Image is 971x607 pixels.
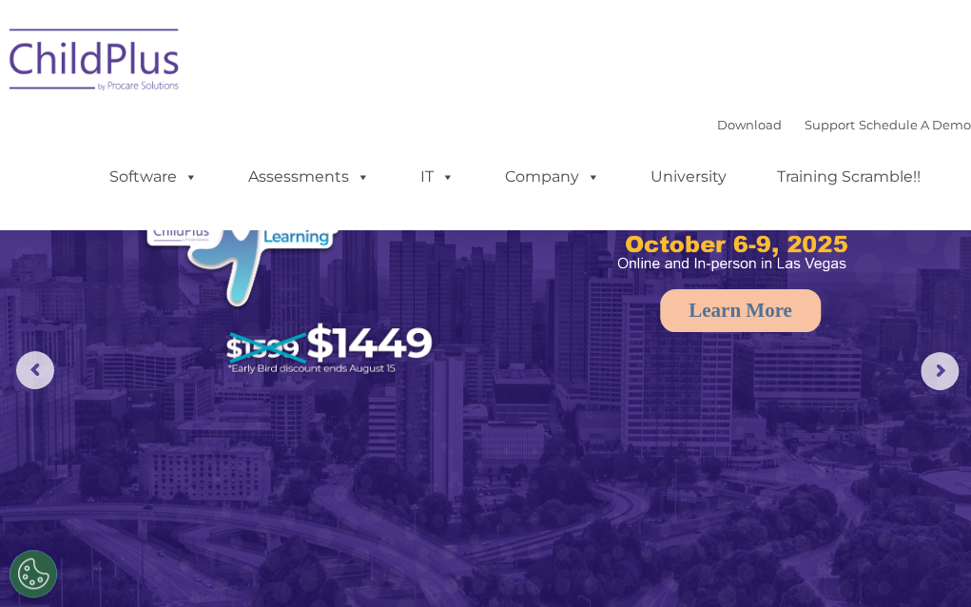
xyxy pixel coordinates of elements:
a: Support [805,117,855,132]
a: Software [90,158,217,196]
font: | [717,117,971,132]
a: Assessments [229,158,389,196]
a: IT [401,158,474,196]
a: Download [717,117,782,132]
a: Training Scramble!! [758,158,940,196]
a: Schedule A Demo [859,117,971,132]
a: University [631,158,746,196]
a: Learn More [660,289,821,332]
button: Cookies Settings [10,550,57,597]
a: Company [486,158,619,196]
